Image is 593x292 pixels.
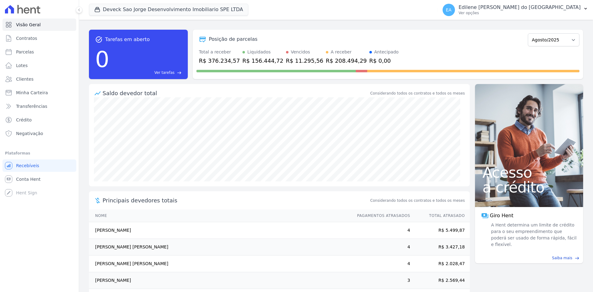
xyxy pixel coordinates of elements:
[2,19,76,31] a: Visão Geral
[351,239,410,256] td: 4
[331,49,352,55] div: A receber
[410,209,470,222] th: Total Atrasado
[446,8,452,12] span: EA
[2,114,76,126] a: Crédito
[2,87,76,99] a: Minha Carteira
[2,159,76,172] a: Recebíveis
[5,150,74,157] div: Plataformas
[89,209,351,222] th: Nome
[16,117,32,123] span: Crédito
[2,59,76,72] a: Lotes
[370,198,465,203] span: Considerando todos os contratos e todos os meses
[247,49,271,55] div: Liquidados
[2,100,76,112] a: Transferências
[112,70,182,75] a: Ver tarefas east
[552,255,572,261] span: Saiba mais
[16,163,39,169] span: Recebíveis
[351,222,410,239] td: 4
[2,127,76,140] a: Negativação
[199,57,240,65] div: R$ 376.234,57
[2,73,76,85] a: Clientes
[103,89,369,97] div: Saldo devedor total
[242,57,284,65] div: R$ 156.444,72
[16,49,34,55] span: Parcelas
[370,91,465,96] div: Considerando todos os contratos e todos os meses
[89,239,351,256] td: [PERSON_NAME] [PERSON_NAME]
[16,103,47,109] span: Transferências
[374,49,399,55] div: Antecipado
[103,196,369,205] span: Principais devedores totais
[177,70,182,75] span: east
[16,176,40,182] span: Conta Hent
[105,36,150,43] span: Tarefas em aberto
[16,130,43,137] span: Negativação
[459,11,581,15] p: Ver opções
[209,36,258,43] div: Posição de parcelas
[89,256,351,272] td: [PERSON_NAME] [PERSON_NAME]
[369,57,399,65] div: R$ 0,00
[199,49,240,55] div: Total a receber
[410,239,470,256] td: R$ 3.427,18
[2,32,76,44] a: Contratos
[575,256,579,260] span: east
[16,62,28,69] span: Lotes
[482,180,576,195] span: a crédito
[326,57,367,65] div: R$ 208.494,29
[351,209,410,222] th: Pagamentos Atrasados
[16,76,33,82] span: Clientes
[291,49,310,55] div: Vencidos
[482,165,576,180] span: Acesso
[89,222,351,239] td: [PERSON_NAME]
[438,1,593,19] button: EA Edilene [PERSON_NAME] do [GEOGRAPHIC_DATA] Ver opções
[89,4,248,15] button: Deveck Sao Jorge Desenvolvimento Imobiliario SPE LTDA
[2,173,76,185] a: Conta Hent
[410,256,470,272] td: R$ 2.028,47
[16,90,48,96] span: Minha Carteira
[95,43,109,75] div: 0
[95,36,103,43] span: task_alt
[351,256,410,272] td: 4
[459,4,581,11] p: Edilene [PERSON_NAME] do [GEOGRAPHIC_DATA]
[410,222,470,239] td: R$ 5.499,87
[490,212,513,219] span: Giro Hent
[410,272,470,289] td: R$ 2.569,44
[2,46,76,58] a: Parcelas
[351,272,410,289] td: 3
[16,22,41,28] span: Visão Geral
[16,35,37,41] span: Contratos
[286,57,323,65] div: R$ 11.295,56
[490,222,577,248] span: A Hent determina um limite de crédito para o seu empreendimento que poderá ser usado de forma ráp...
[479,255,579,261] a: Saiba mais east
[89,272,351,289] td: [PERSON_NAME]
[154,70,175,75] span: Ver tarefas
